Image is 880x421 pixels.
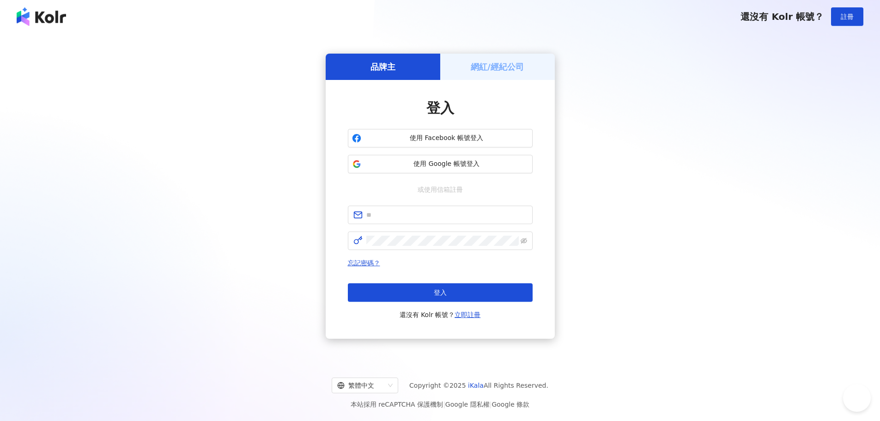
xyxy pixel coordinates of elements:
[400,309,481,320] span: 還沒有 Kolr 帳號？
[348,259,380,267] a: 忘記密碼？
[348,283,533,302] button: 登入
[740,11,824,22] span: 還沒有 Kolr 帳號？
[521,238,527,244] span: eye-invisible
[348,129,533,147] button: 使用 Facebook 帳號登入
[492,401,529,408] a: Google 條款
[426,100,454,116] span: 登入
[409,380,548,391] span: Copyright © 2025 All Rights Reserved.
[365,134,528,143] span: 使用 Facebook 帳號登入
[831,7,863,26] button: 註冊
[411,184,469,195] span: 或使用信箱註冊
[471,61,524,73] h5: 網紅/經紀公司
[455,311,480,318] a: 立即註冊
[490,401,492,408] span: |
[370,61,395,73] h5: 品牌主
[443,401,445,408] span: |
[17,7,66,26] img: logo
[337,378,384,393] div: 繁體中文
[841,13,854,20] span: 註冊
[351,399,529,410] span: 本站採用 reCAPTCHA 保護機制
[843,384,871,412] iframe: Help Scout Beacon - Open
[348,155,533,173] button: 使用 Google 帳號登入
[445,401,490,408] a: Google 隱私權
[468,382,484,389] a: iKala
[434,289,447,296] span: 登入
[365,159,528,169] span: 使用 Google 帳號登入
